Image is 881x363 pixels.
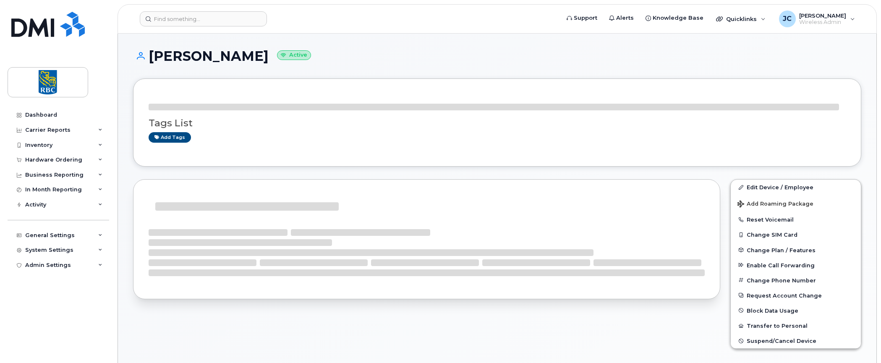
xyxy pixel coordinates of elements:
[731,303,861,318] button: Block Data Usage
[747,338,816,344] span: Suspend/Cancel Device
[731,288,861,303] button: Request Account Change
[731,243,861,258] button: Change Plan / Features
[731,180,861,195] a: Edit Device / Employee
[277,50,311,60] small: Active
[731,318,861,333] button: Transfer to Personal
[731,227,861,242] button: Change SIM Card
[737,201,813,209] span: Add Roaming Package
[149,132,191,143] a: Add tags
[731,333,861,348] button: Suspend/Cancel Device
[731,212,861,227] button: Reset Voicemail
[747,247,816,253] span: Change Plan / Features
[747,262,815,268] span: Enable Call Forwarding
[731,195,861,212] button: Add Roaming Package
[149,118,846,128] h3: Tags List
[731,258,861,273] button: Enable Call Forwarding
[731,273,861,288] button: Change Phone Number
[133,49,861,63] h1: [PERSON_NAME]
